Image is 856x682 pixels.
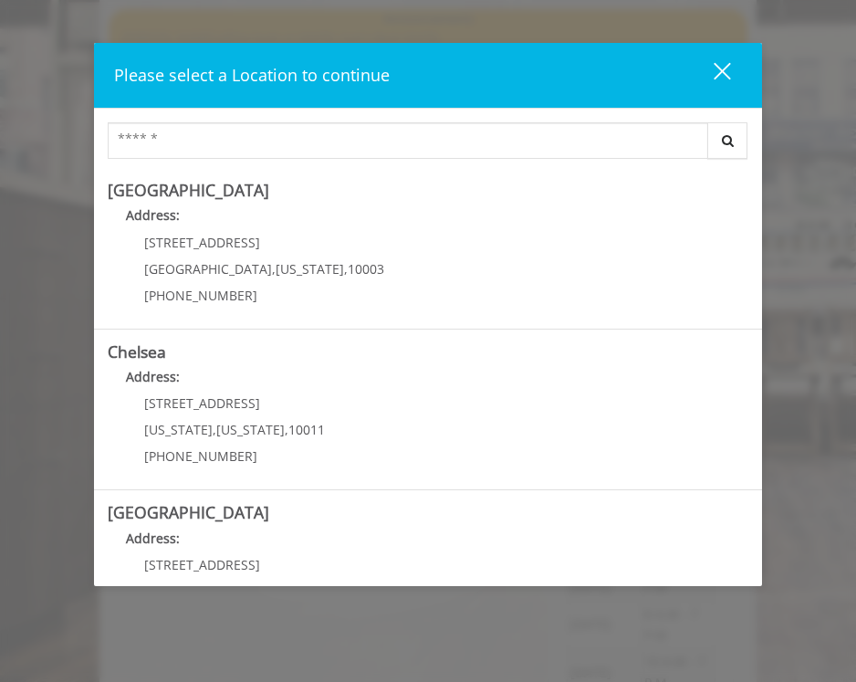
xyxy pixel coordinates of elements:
div: Center Select [108,122,748,168]
span: [US_STATE] [276,260,344,278]
button: close dialog [680,57,742,94]
span: [GEOGRAPHIC_DATA] [144,260,272,278]
span: [PHONE_NUMBER] [144,287,257,304]
span: 10003 [348,260,384,278]
span: Please select a Location to continue [114,64,390,86]
span: [STREET_ADDRESS] [144,556,260,573]
input: Search Center [108,122,708,159]
b: Chelsea [108,341,166,362]
span: , [344,260,348,278]
b: Address: [126,368,180,385]
b: [GEOGRAPHIC_DATA] [108,501,269,523]
i: Search button [717,134,738,147]
span: [US_STATE] [216,421,285,438]
span: , [213,421,216,438]
span: [PHONE_NUMBER] [144,447,257,465]
span: [STREET_ADDRESS] [144,394,260,412]
b: Address: [126,530,180,547]
div: close dialog [693,61,729,89]
span: , [285,421,288,438]
span: , [272,260,276,278]
span: 10011 [288,421,325,438]
b: Address: [126,206,180,224]
b: [GEOGRAPHIC_DATA] [108,179,269,201]
span: [STREET_ADDRESS] [144,234,260,251]
span: [US_STATE] [144,421,213,438]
